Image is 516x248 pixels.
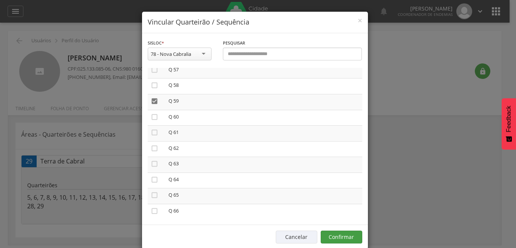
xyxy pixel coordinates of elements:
span: Feedback [505,106,512,132]
span: Sisloc [148,40,162,46]
i:  [151,82,158,89]
td: Q 63 [165,157,362,173]
button: Confirmar [321,231,362,243]
i:  [151,66,158,74]
i:  [151,145,158,152]
td: Q 60 [165,110,362,126]
button: Cancelar [276,231,317,243]
i:  [151,191,158,199]
i:  [151,207,158,215]
span: × [358,15,362,26]
td: Q 58 [165,79,362,94]
div: 78 - Nova Cabralia [151,51,191,57]
h4: Vincular Quarteirão / Sequência [148,17,362,27]
i:  [151,160,158,168]
td: Q 64 [165,173,362,188]
td: Q 57 [165,63,362,79]
td: Q 62 [165,141,362,157]
button: Feedback - Mostrar pesquisa [502,98,516,149]
button: Close [358,17,362,25]
i:  [151,129,158,136]
i:  [151,176,158,183]
i:  [151,97,158,105]
td: Q 61 [165,126,362,142]
i:  [151,113,158,121]
td: Q 66 [165,204,362,220]
td: Q 59 [165,94,362,110]
span: Pesquisar [223,40,245,46]
td: Q 65 [165,188,362,204]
